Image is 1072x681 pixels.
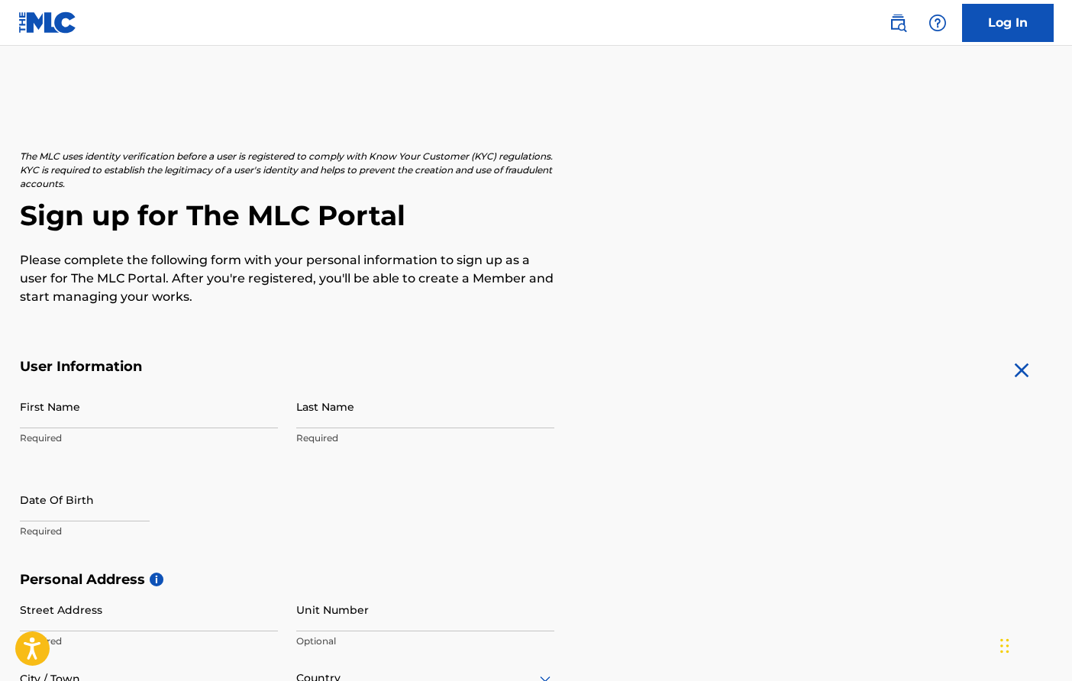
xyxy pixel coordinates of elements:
div: Drag [1000,623,1009,669]
img: help [928,14,947,32]
h5: Personal Address [20,571,1052,589]
p: The MLC uses identity verification before a user is registered to comply with Know Your Customer ... [20,150,554,191]
p: Optional [296,634,554,648]
p: Required [20,524,278,538]
img: search [889,14,907,32]
img: MLC Logo [18,11,77,34]
p: Please complete the following form with your personal information to sign up as a user for The ML... [20,251,554,306]
img: close [1009,358,1034,382]
p: Required [20,431,278,445]
div: Help [922,8,953,38]
h5: User Information [20,358,554,376]
iframe: Chat Widget [996,608,1072,681]
p: Required [296,431,554,445]
span: i [150,573,163,586]
p: Required [20,634,278,648]
a: Log In [962,4,1054,42]
a: Public Search [883,8,913,38]
h2: Sign up for The MLC Portal [20,198,1052,233]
